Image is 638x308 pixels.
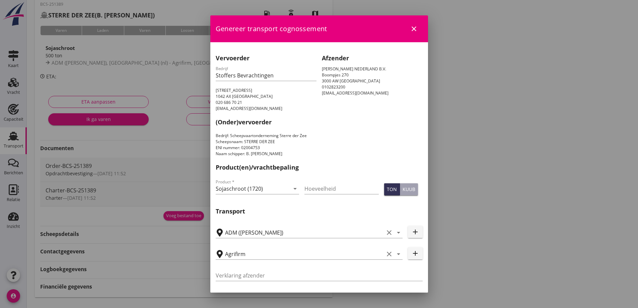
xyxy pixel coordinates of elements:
[216,270,423,281] input: Verklaring afzender
[385,229,393,237] i: clear
[395,250,403,258] i: arrow_drop_down
[387,186,397,193] div: ton
[384,183,400,195] button: ton
[216,207,423,216] h2: Transport
[216,54,316,63] h2: Vervoerder
[225,249,384,259] input: Losplaats
[403,186,415,193] div: kuub
[291,185,299,193] i: arrow_drop_down
[322,54,423,63] h2: Afzender
[225,227,384,238] input: Laadplaats
[216,118,423,127] h2: (Onder)vervoerder
[385,250,393,258] i: clear
[216,183,290,194] input: Product *
[319,48,425,114] div: [PERSON_NAME] NEDERLAND B.V. Boompjes 270 3000 AW [GEOGRAPHIC_DATA] 0102823200 [EMAIL_ADDRESS][DO...
[210,15,428,42] div: Genereer transport cognossement
[213,48,319,114] div: [STREET_ADDRESS] 1042 AX [GEOGRAPHIC_DATA] 020 686 70 21 [EMAIL_ADDRESS][DOMAIN_NAME]
[410,25,418,33] i: close
[400,183,418,195] button: kuub
[216,163,423,172] h2: Product(en)/vrachtbepaling
[304,183,379,194] input: Hoeveelheid
[216,70,316,81] input: Bedrijf
[395,229,403,237] i: arrow_drop_down
[213,130,425,160] div: Bedrijf: Scheepvaartonderneming Sterre der Zee Scheepsnaam: STERRE DER ZEE ENI nummer: 02004753 N...
[411,249,419,257] i: add
[411,228,419,236] i: add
